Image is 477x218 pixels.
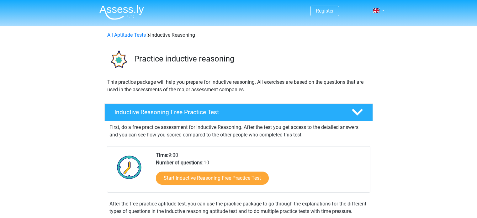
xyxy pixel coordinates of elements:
[114,152,145,183] img: Clock
[107,32,146,38] a: All Aptitude Tests
[156,160,204,166] b: Number of questions:
[105,31,373,39] div: Inductive Reasoning
[102,104,375,121] a: Inductive Reasoning Free Practice Test
[105,46,131,73] img: inductive reasoning
[109,124,368,139] p: First, do a free practice assessment for Inductive Reasoning. After the test you get access to th...
[151,152,370,192] div: 9:00 10
[156,152,168,158] b: Time:
[316,8,334,14] a: Register
[107,200,370,215] div: After the free practice aptitude test, you can use the practice package to go through the explana...
[99,5,144,20] img: Assessly
[107,78,370,93] p: This practice package will help you prepare for inductive reasoning. All exercises are based on t...
[114,109,342,116] h4: Inductive Reasoning Free Practice Test
[156,172,269,185] a: Start Inductive Reasoning Free Practice Test
[134,54,368,64] h3: Practice inductive reasoning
